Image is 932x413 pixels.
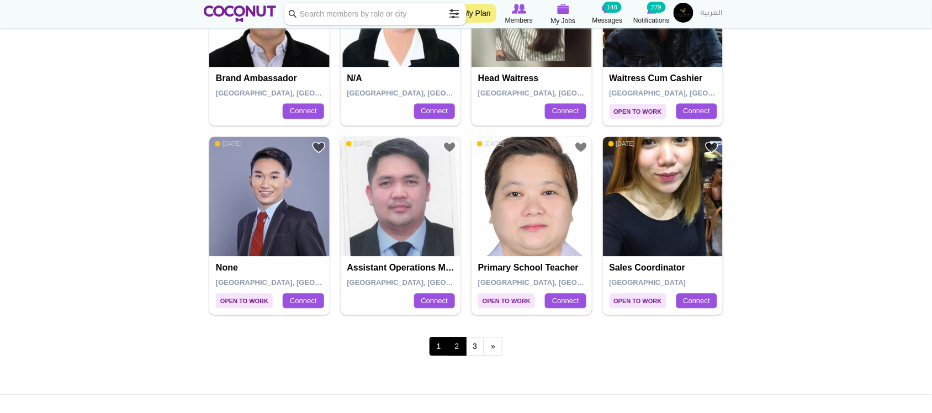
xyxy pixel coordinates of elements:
[541,3,585,27] a: My Jobs My Jobs
[283,294,324,309] a: Connect
[478,279,636,287] span: [GEOGRAPHIC_DATA], [GEOGRAPHIC_DATA]
[457,4,496,23] a: My Plan
[585,3,629,26] a: Messages Messages 148
[216,294,273,309] span: Open to Work
[347,74,457,84] h4: N/A
[216,74,326,84] h4: Brand Ambassador
[216,263,326,273] h4: None
[414,294,455,309] a: Connect
[696,3,728,25] a: العربية
[283,104,324,119] a: Connect
[215,140,242,148] span: [DATE]
[603,2,622,13] small: 148
[284,3,467,25] input: Search members by role or city
[551,15,576,27] span: My Jobs
[478,89,636,98] span: [GEOGRAPHIC_DATA], [GEOGRAPHIC_DATA]
[610,279,686,287] span: [GEOGRAPHIC_DATA]
[602,4,613,14] img: Messages
[478,74,588,84] h4: Head Waitress
[497,3,541,26] a: Browse Members Members
[347,263,457,273] h4: Assistant operations manager
[216,89,373,98] span: [GEOGRAPHIC_DATA], [GEOGRAPHIC_DATA]
[448,337,467,356] a: 2
[610,74,719,84] h4: Waitress cum cashier
[347,279,505,287] span: [GEOGRAPHIC_DATA], [GEOGRAPHIC_DATA]
[676,294,717,309] a: Connect
[610,294,666,309] span: Open to Work
[478,263,588,273] h4: Primary School Teacher
[414,104,455,119] a: Connect
[312,141,326,155] a: Add to Favourites
[647,4,656,14] img: Notifications
[346,140,373,148] span: [DATE]
[466,337,485,356] a: 3
[557,4,569,14] img: My Jobs
[629,3,674,26] a: Notifications Notifications 279
[592,15,623,26] span: Messages
[477,140,504,148] span: [DATE]
[647,2,666,13] small: 279
[545,104,586,119] a: Connect
[610,263,719,273] h4: Sales Coordinator
[633,15,669,26] span: Notifications
[610,104,666,119] span: Open to Work
[574,141,588,155] a: Add to Favourites
[430,337,448,356] span: 1
[204,6,276,22] img: Home
[443,141,457,155] a: Add to Favourites
[545,294,586,309] a: Connect
[512,4,526,14] img: Browse Members
[610,89,767,98] span: [GEOGRAPHIC_DATA], [GEOGRAPHIC_DATA]
[478,294,535,309] span: Open to Work
[347,89,505,98] span: [GEOGRAPHIC_DATA], [GEOGRAPHIC_DATA]
[484,337,502,356] a: next ›
[216,279,373,287] span: [GEOGRAPHIC_DATA], [GEOGRAPHIC_DATA]
[608,140,636,148] span: [DATE]
[676,104,717,119] a: Connect
[705,141,719,155] a: Add to Favourites
[505,15,533,26] span: Members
